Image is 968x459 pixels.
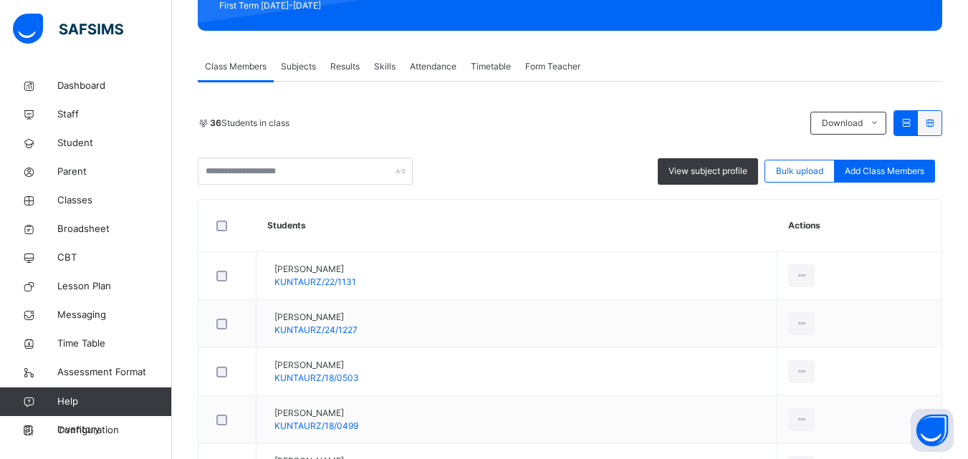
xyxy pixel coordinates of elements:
[525,60,580,73] span: Form Teacher
[845,165,924,178] span: Add Class Members
[822,117,863,130] span: Download
[57,165,172,179] span: Parent
[57,136,172,150] span: Student
[210,117,221,128] b: 36
[274,372,359,383] span: KUNTAURZ/18/0503
[471,60,511,73] span: Timetable
[57,251,172,265] span: CBT
[274,276,356,287] span: KUNTAURZ/22/1131
[274,420,358,431] span: KUNTAURZ/18/0499
[57,423,171,438] span: Configuration
[274,407,358,420] span: [PERSON_NAME]
[776,165,823,178] span: Bulk upload
[57,365,172,380] span: Assessment Format
[330,60,360,73] span: Results
[257,200,777,252] th: Students
[281,60,316,73] span: Subjects
[13,14,123,44] img: safsims
[57,279,172,294] span: Lesson Plan
[210,117,289,130] span: Students in class
[410,60,456,73] span: Attendance
[777,200,941,252] th: Actions
[669,165,747,178] span: View subject profile
[57,222,172,236] span: Broadsheet
[57,107,172,122] span: Staff
[205,60,267,73] span: Class Members
[274,311,358,324] span: [PERSON_NAME]
[274,263,356,276] span: [PERSON_NAME]
[57,337,172,351] span: Time Table
[274,359,359,372] span: [PERSON_NAME]
[57,193,172,208] span: Classes
[57,79,172,93] span: Dashboard
[911,409,954,452] button: Open asap
[57,395,171,409] span: Help
[374,60,396,73] span: Skills
[274,324,358,335] span: KUNTAURZ/24/1227
[57,308,172,322] span: Messaging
